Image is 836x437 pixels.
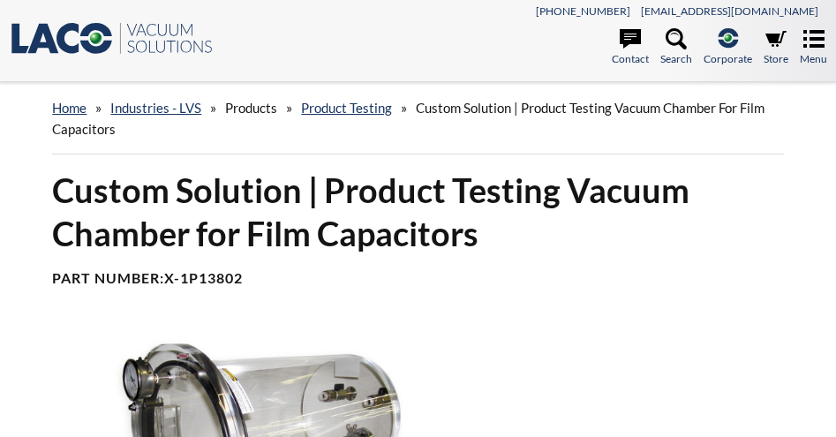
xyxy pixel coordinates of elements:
a: Industries - LVS [110,100,201,116]
div: » » » » [52,83,783,154]
h1: Custom Solution | Product Testing Vacuum Chamber for Film Capacitors [52,169,783,256]
a: Search [660,28,692,67]
a: [PHONE_NUMBER] [536,4,630,18]
a: Menu [800,28,827,67]
a: Store [764,28,788,67]
a: home [52,100,87,116]
span: Corporate [704,50,752,67]
h4: Part Number: [52,269,783,288]
b: X-1P13802 [164,269,243,286]
a: [EMAIL_ADDRESS][DOMAIN_NAME] [641,4,818,18]
span: Custom Solution | Product Testing Vacuum Chamber for Film Capacitors [52,100,764,137]
a: Product Testing [301,100,392,116]
span: Products [225,100,277,116]
a: Contact [612,28,649,67]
